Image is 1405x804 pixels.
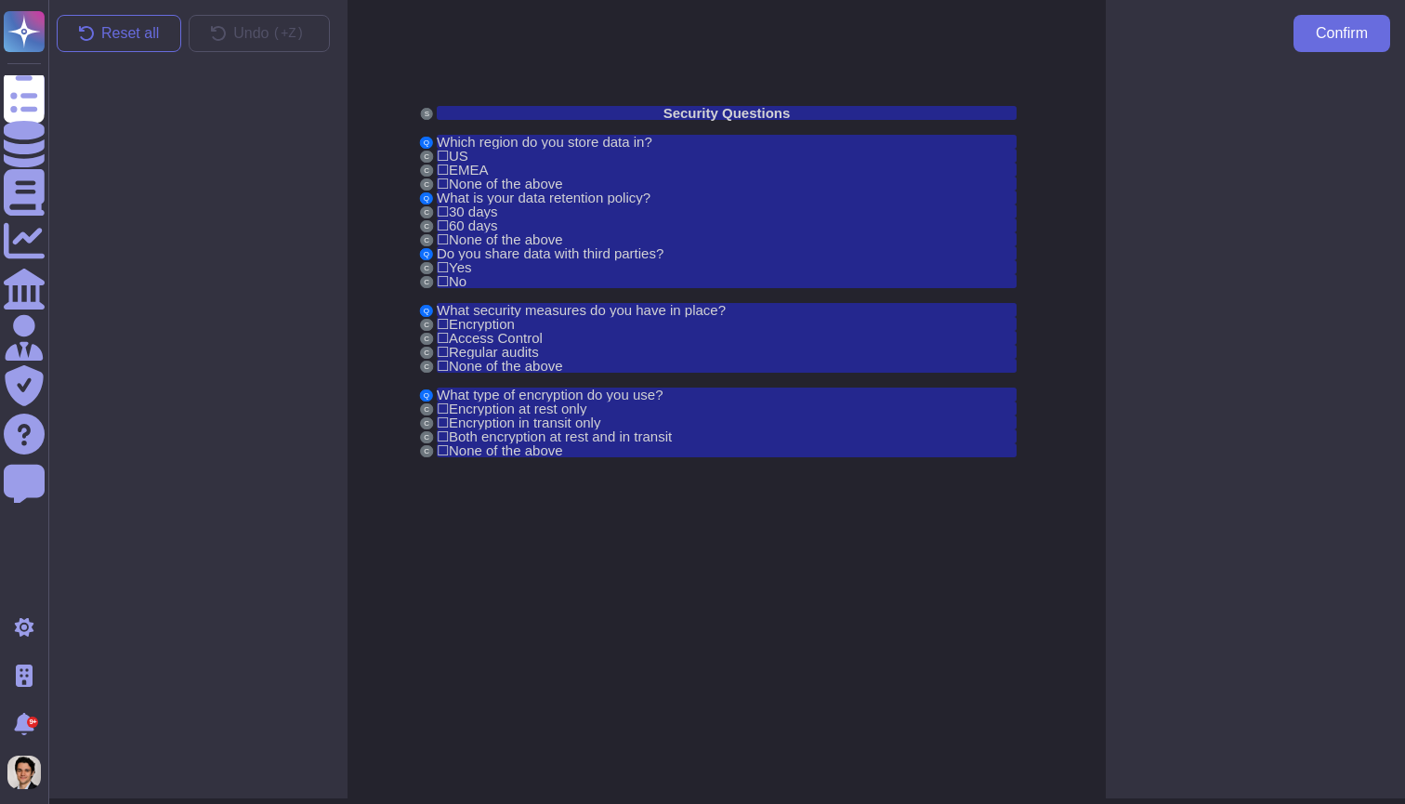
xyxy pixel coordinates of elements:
button: Q [420,137,433,149]
span: US [449,148,468,164]
span: None of the above [449,231,563,247]
div: 9+ [27,717,38,728]
span: ☐ [437,415,449,430]
span: ☐ [437,344,449,360]
button: C [420,262,433,274]
span: None of the above [449,442,563,458]
span: Encryption in transit only [449,415,600,430]
span: ☐ [437,316,449,332]
button: C [420,347,433,359]
span: Which region do you store data in? [437,134,652,150]
span: Reset all [101,26,159,41]
span: ☐ [437,428,449,444]
span: ☐ [437,176,449,191]
button: C [420,431,433,443]
span: Encryption at rest only [449,401,586,416]
span: ☐ [437,330,449,346]
button: C [420,234,433,246]
button: C [420,220,433,232]
span: ☐ [437,217,449,233]
span: ☐ [437,401,449,416]
span: Regular audits [449,344,539,360]
span: ☐ [437,148,449,164]
button: C [420,403,433,415]
span: ☐ [437,442,449,458]
button: S [421,108,433,120]
button: Q [420,389,433,402]
button: Q [420,192,433,204]
span: ☐ [437,231,449,247]
span: None of the above [449,358,563,374]
span: What is your data retention policy? [437,190,650,205]
span: Confirm [1316,26,1368,41]
button: C [420,333,433,345]
img: user [7,756,41,789]
button: C [420,178,433,191]
span: ☐ [437,162,449,178]
span: 60 days [449,217,498,233]
button: C [420,361,433,373]
button: C [420,445,433,457]
button: C [420,417,433,429]
span: What type of encryption do you use? [437,387,663,402]
span: Yes [449,259,471,275]
span: What security measures do you have in place? [437,302,726,318]
button: Reset all [57,15,181,52]
span: ☐ [437,358,449,374]
button: Undo(+Z) [189,15,330,52]
span: None of the above [449,176,563,191]
span: ☐ [437,259,449,275]
span: Do you share data with third parties? [437,245,663,261]
span: Undo [233,26,308,41]
span: ☐ [437,204,449,219]
button: C [420,319,433,331]
button: Confirm [1293,15,1390,52]
button: Q [420,248,433,260]
button: C [420,276,433,288]
button: C [420,206,433,218]
button: Q [420,305,433,317]
span: No [449,273,466,289]
button: user [4,752,54,793]
span: Both encryption at rest and in transit [449,428,672,444]
button: C [420,165,433,177]
span: EMEA [449,162,489,178]
span: ☐ [437,273,449,289]
span: Security Questions [663,105,791,121]
kbd: ( +Z) [269,27,309,40]
span: Encryption [449,316,515,332]
button: C [420,151,433,163]
span: 30 days [449,204,498,219]
span: Access Control [449,330,543,346]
